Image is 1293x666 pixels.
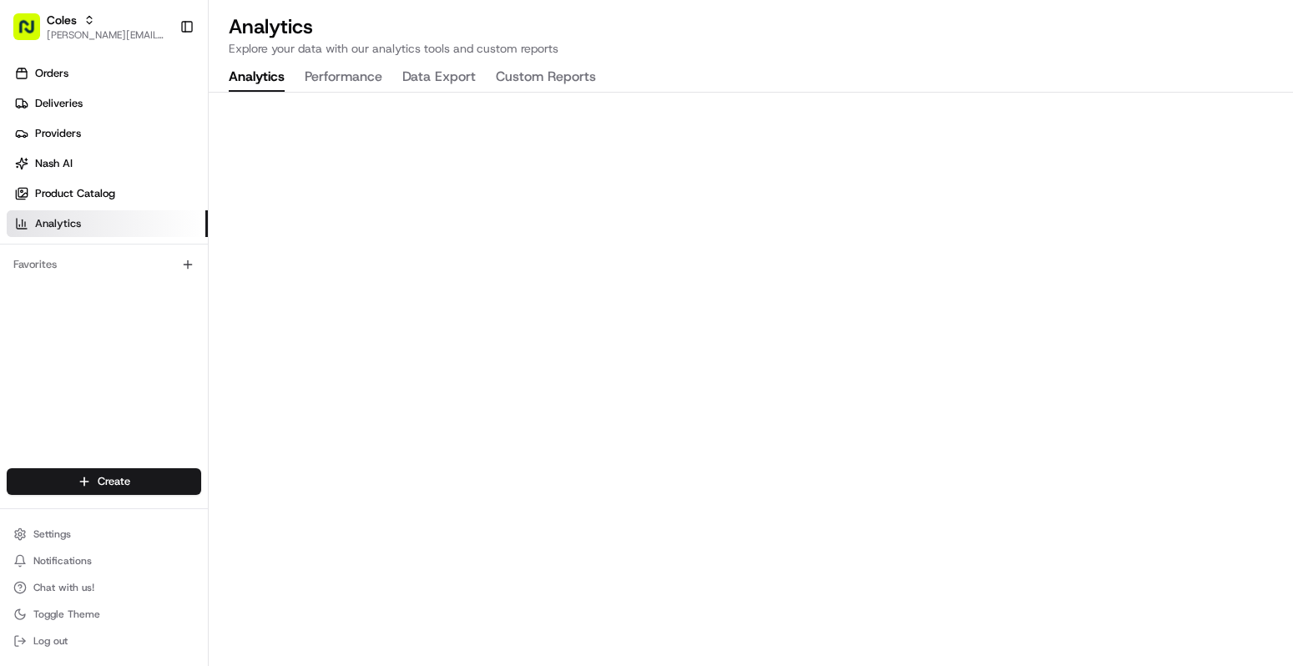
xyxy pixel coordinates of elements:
[7,251,201,278] div: Favorites
[33,634,68,648] span: Log out
[33,608,100,621] span: Toggle Theme
[7,629,201,653] button: Log out
[33,259,47,272] img: 1736555255976-a54dd68f-1ca7-489b-9aae-adbdc363a1c4
[7,60,208,87] a: Orders
[35,186,115,201] span: Product Catalog
[7,120,208,147] a: Providers
[33,527,71,541] span: Settings
[209,93,1293,666] iframe: Analytics
[284,164,304,184] button: Start new chat
[7,90,208,117] a: Deliveries
[33,327,128,344] span: Knowledge Base
[35,96,83,111] span: Deliveries
[139,258,144,271] span: •
[17,329,30,342] div: 📗
[158,327,268,344] span: API Documentation
[305,63,382,92] button: Performance
[229,40,1273,57] p: Explore your data with our analytics tools and custom reports
[402,63,476,92] button: Data Export
[118,367,202,381] a: Powered byPylon
[47,12,77,28] button: Coles
[229,63,285,92] button: Analytics
[98,474,130,489] span: Create
[259,213,304,233] button: See all
[35,66,68,81] span: Orders
[134,320,275,351] a: 💻API Documentation
[33,554,92,568] span: Notifications
[35,126,81,141] span: Providers
[33,581,94,594] span: Chat with us!
[229,13,1273,40] h2: Analytics
[7,468,201,495] button: Create
[52,258,135,271] span: [PERSON_NAME]
[7,150,208,177] a: Nash AI
[496,63,596,92] button: Custom Reports
[7,7,173,47] button: Coles[PERSON_NAME][EMAIL_ADDRESS][DOMAIN_NAME]
[35,216,81,231] span: Analytics
[148,258,182,271] span: [DATE]
[7,210,208,237] a: Analytics
[35,156,73,171] span: Nash AI
[17,242,43,269] img: Ben Goodger
[7,576,201,599] button: Chat with us!
[7,522,201,546] button: Settings
[7,549,201,573] button: Notifications
[166,368,202,381] span: Pylon
[17,216,112,230] div: Past conversations
[47,28,166,42] button: [PERSON_NAME][EMAIL_ADDRESS][DOMAIN_NAME]
[7,603,201,626] button: Toggle Theme
[7,180,208,207] a: Product Catalog
[141,329,154,342] div: 💻
[10,320,134,351] a: 📗Knowledge Base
